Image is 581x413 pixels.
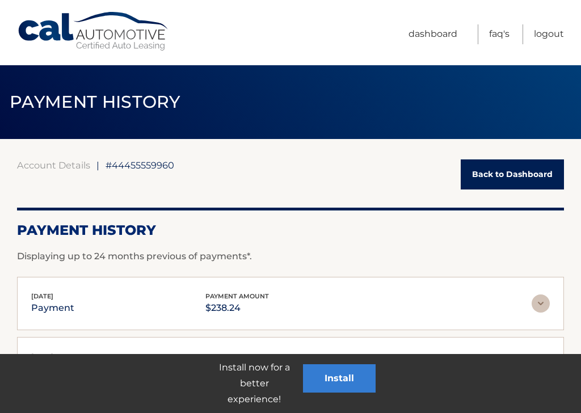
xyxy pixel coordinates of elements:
span: PAYMENT HISTORY [10,91,180,112]
span: #44455559960 [106,159,174,171]
a: Back to Dashboard [461,159,564,189]
a: Account Details [17,159,90,171]
span: [DATE] [31,292,53,300]
p: payment [31,300,74,316]
img: accordion-rest.svg [532,294,550,313]
span: | [96,159,99,171]
a: Dashboard [409,24,457,44]
span: payment amount [205,352,269,360]
p: Displaying up to 24 months previous of payments*. [17,250,564,263]
span: payment amount [205,292,269,300]
a: Logout [534,24,564,44]
a: Cal Automotive [17,11,170,52]
p: Install now for a better experience! [205,360,303,407]
p: $238.24 [205,300,269,316]
button: Install [303,364,376,393]
a: FAQ's [489,24,510,44]
span: [DATE] [31,352,53,360]
h2: Payment History [17,222,564,239]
